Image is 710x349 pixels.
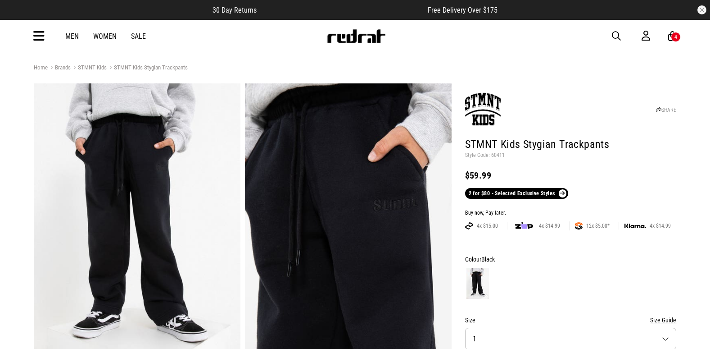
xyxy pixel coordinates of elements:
div: 4 [674,34,677,40]
div: Size [465,315,677,326]
a: 4 [668,32,677,41]
div: $59.99 [465,170,677,181]
iframe: LiveChat chat widget [672,311,710,349]
a: 2 for $80 - Selected Exclusive Styles [465,188,568,199]
img: STMNT Kids [465,91,501,127]
a: Brands [48,64,71,73]
h1: STMNT Kids Stygian Trackpants [465,138,677,152]
a: Men [65,32,79,41]
span: 4x $14.99 [535,222,564,230]
a: Sale [131,32,146,41]
button: Size Guide [650,315,676,326]
div: Colour [465,254,677,265]
img: Redrat logo [326,29,386,43]
img: Black [466,268,489,299]
span: Black [481,256,495,263]
p: Style Code: 60411 [465,152,677,159]
span: 4x $14.99 [646,222,674,230]
a: SHARE [656,107,676,113]
img: KLARNA [624,224,646,229]
span: 30 Day Returns [213,6,257,14]
img: zip [515,221,533,230]
span: 4x $15.00 [473,222,502,230]
span: 12x $5.00* [583,222,613,230]
iframe: Customer reviews powered by Trustpilot [275,5,410,14]
span: 1 [473,335,476,343]
a: STMNT Kids Stygian Trackpants [107,64,188,73]
img: AFTERPAY [465,222,473,230]
div: Buy now, Pay later. [465,210,677,217]
a: STMNT Kids [71,64,107,73]
span: Free Delivery Over $175 [428,6,497,14]
a: Women [93,32,117,41]
img: SPLITPAY [575,222,583,230]
a: Home [34,64,48,71]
